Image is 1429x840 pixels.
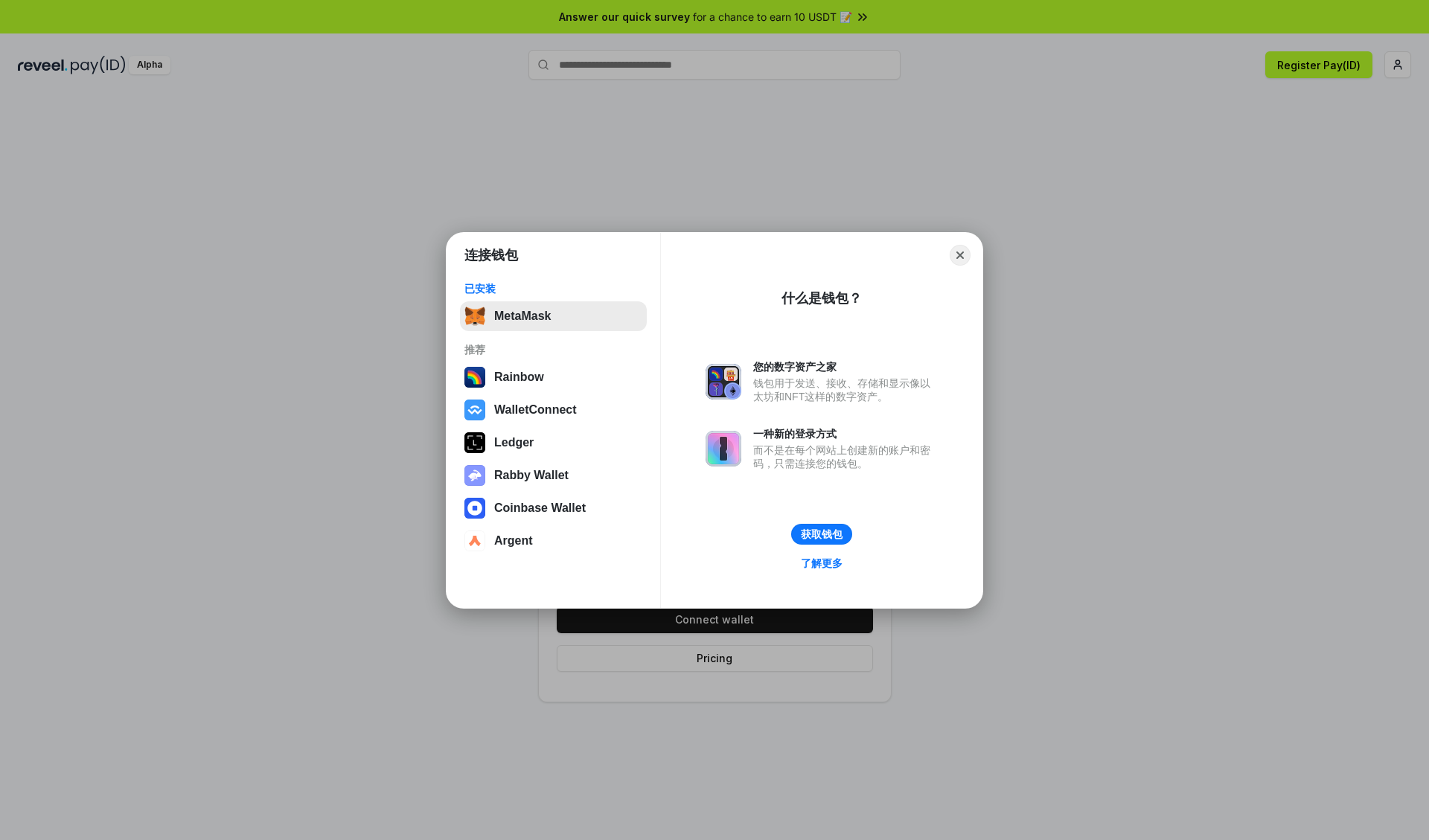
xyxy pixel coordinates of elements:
[753,376,938,403] div: 钱包用于发送、接收、存储和显示像以太坊和NFT这样的数字资产。
[792,554,851,573] a: 了解更多
[494,403,577,417] div: WalletConnect
[494,469,569,482] div: Rabby Wallet
[791,524,852,545] button: 获取钱包
[494,310,551,323] div: MetaMask
[494,371,544,384] div: Rainbow
[460,526,647,556] button: Argent
[464,530,485,551] img: svg+xml,%3Csvg%20width%3D%2228%22%20height%3D%2228%22%20viewBox%3D%220%200%2028%2028%22%20fill%3D...
[706,431,741,467] img: svg+xml,%3Csvg%20xmlns%3D%22http%3A%2F%2Fwww.w3.org%2F2000%2Fsvg%22%20fill%3D%22none%22%20viewBox...
[460,428,647,458] button: Ledger
[950,245,971,266] button: Close
[464,465,485,486] img: svg+xml,%3Csvg%20xmlns%3D%22http%3A%2F%2Fwww.w3.org%2F2000%2Fsvg%22%20fill%3D%22none%22%20viewBox...
[706,364,741,400] img: svg+xml,%3Csvg%20xmlns%3D%22http%3A%2F%2Fwww.w3.org%2F2000%2Fsvg%22%20fill%3D%22none%22%20viewBox...
[494,534,533,548] div: Argent
[464,343,642,356] div: 推荐
[494,501,586,515] div: Coinbase Wallet
[494,436,534,449] div: Ledger
[460,395,647,425] button: WalletConnect
[464,282,642,295] div: 已安装
[464,400,485,420] img: svg+xml,%3Csvg%20width%3D%2228%22%20height%3D%2228%22%20viewBox%3D%220%200%2028%2028%22%20fill%3D...
[801,557,843,570] div: 了解更多
[460,362,647,392] button: Rainbow
[753,427,938,440] div: 一种新的登录方式
[464,246,518,264] h1: 连接钱包
[464,367,485,388] img: svg+xml,%3Csvg%20width%3D%22120%22%20height%3D%22120%22%20viewBox%3D%220%200%20120%20120%22%20fil...
[801,528,843,541] div: 获取钱包
[753,443,938,470] div: 而不是在每个网站上创建新的账户和密码，只需连接您的钱包。
[460,461,647,490] button: Rabby Wallet
[464,432,485,453] img: svg+xml,%3Csvg%20xmlns%3D%22http%3A%2F%2Fwww.w3.org%2F2000%2Fsvg%22%20width%3D%2228%22%20height%3...
[781,289,862,307] div: 什么是钱包？
[464,498,485,519] img: svg+xml,%3Csvg%20width%3D%2228%22%20height%3D%2228%22%20viewBox%3D%220%200%2028%2028%22%20fill%3D...
[460,493,647,523] button: Coinbase Wallet
[753,360,938,373] div: 您的数字资产之家
[460,301,647,331] button: MetaMask
[464,306,485,327] img: svg+xml,%3Csvg%20fill%3D%22none%22%20height%3D%2233%22%20viewBox%3D%220%200%2035%2033%22%20width%...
